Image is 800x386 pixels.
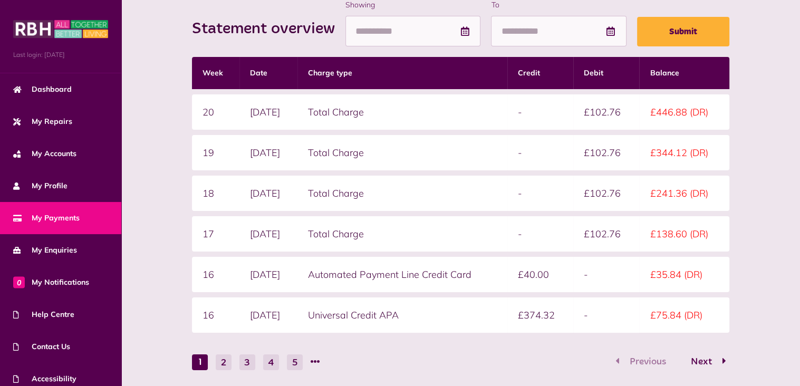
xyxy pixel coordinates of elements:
[297,94,507,130] td: Total Charge
[13,309,74,320] span: Help Centre
[13,373,76,384] span: Accessibility
[13,148,76,159] span: My Accounts
[297,176,507,211] td: Total Charge
[13,341,70,352] span: Contact Us
[639,297,729,333] td: £75.84 (DR)
[13,84,72,95] span: Dashboard
[239,94,297,130] td: [DATE]
[507,57,573,89] th: Credit
[507,94,573,130] td: -
[297,216,507,252] td: Total Charge
[263,354,279,370] button: Go to page 4
[507,135,573,170] td: -
[216,354,232,370] button: Go to page 2
[639,216,729,252] td: £138.60 (DR)
[639,176,729,211] td: £241.36 (DR)
[192,216,239,252] td: 17
[239,57,297,89] th: Date
[287,354,303,370] button: Go to page 5
[639,257,729,292] td: £35.84 (DR)
[573,257,639,292] td: -
[13,276,25,288] span: 0
[680,354,729,370] button: Go to page 2
[297,297,507,333] td: Universal Credit APA
[192,297,239,333] td: 16
[239,216,297,252] td: [DATE]
[192,94,239,130] td: 20
[239,354,255,370] button: Go to page 3
[297,257,507,292] td: Automated Payment Line Credit Card
[573,176,639,211] td: £102.76
[192,57,239,89] th: Week
[192,257,239,292] td: 16
[507,216,573,252] td: -
[13,18,108,40] img: MyRBH
[573,57,639,89] th: Debit
[13,180,68,191] span: My Profile
[573,94,639,130] td: £102.76
[573,135,639,170] td: £102.76
[13,213,80,224] span: My Payments
[239,135,297,170] td: [DATE]
[13,245,77,256] span: My Enquiries
[192,176,239,211] td: 18
[639,135,729,170] td: £344.12 (DR)
[13,50,108,60] span: Last login: [DATE]
[239,257,297,292] td: [DATE]
[297,57,507,89] th: Charge type
[507,257,573,292] td: £40.00
[683,357,720,366] span: Next
[637,17,729,46] button: Submit
[507,297,573,333] td: £374.32
[239,176,297,211] td: [DATE]
[639,57,729,89] th: Balance
[13,116,72,127] span: My Repairs
[297,135,507,170] td: Total Charge
[507,176,573,211] td: -
[192,135,239,170] td: 19
[639,94,729,130] td: £446.88 (DR)
[192,20,345,38] h2: Statement overview
[573,297,639,333] td: -
[13,277,89,288] span: My Notifications
[239,297,297,333] td: [DATE]
[573,216,639,252] td: £102.76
